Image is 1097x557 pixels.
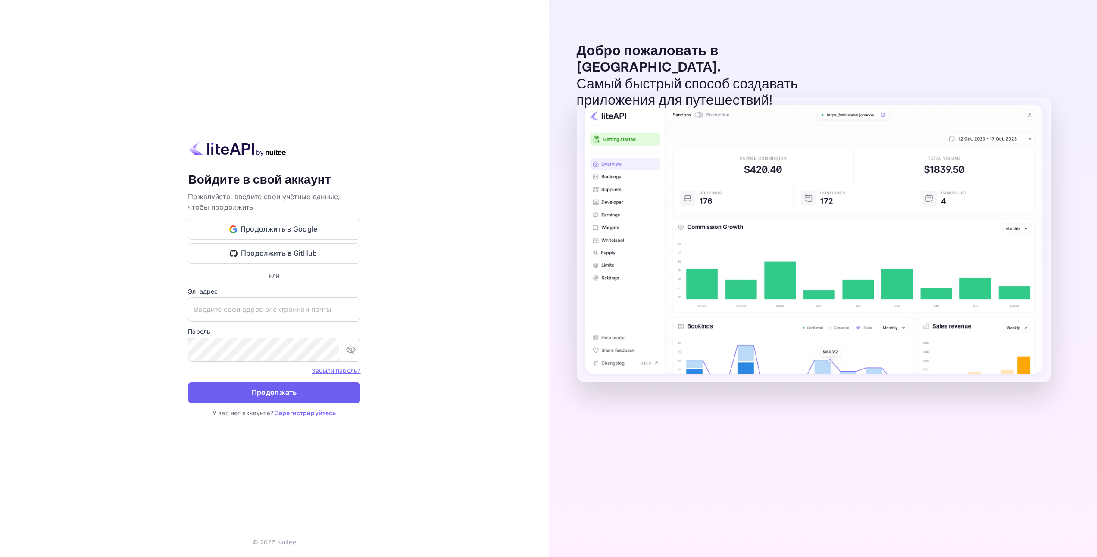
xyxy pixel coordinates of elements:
[342,341,359,358] button: переключить видимость пароля
[312,366,360,375] a: Забыли пароль?
[312,367,360,374] ya-tr-span: Забыли пароль?
[577,42,721,76] ya-tr-span: Добро пожаловать в [GEOGRAPHIC_DATA].
[213,409,273,416] ya-tr-span: У вас нет аккаунта?
[188,140,287,156] img: liteapi
[188,328,210,335] ya-tr-span: Пароль
[241,223,318,235] ya-tr-span: Продолжить в Google
[188,243,360,264] button: Продолжить в GitHub
[275,409,336,416] a: Зарегистрируйтесь
[188,288,218,295] ya-tr-span: Эл. адрес
[188,172,331,188] ya-tr-span: Войдите в свой аккаунт
[188,297,360,322] input: Введите свой адрес электронной почты
[188,192,340,211] ya-tr-span: Пожалуйста, введите свои учётные данные, чтобы продолжить
[188,219,360,240] button: Продолжить в Google
[188,382,360,403] button: Продолжать
[241,247,317,259] ya-tr-span: Продолжить в GitHub
[252,387,297,398] ya-tr-span: Продолжать
[577,97,1051,382] img: Предварительный просмотр панели управления liteAPI
[577,75,798,110] ya-tr-span: Самый быстрый способ создавать приложения для путешествий!
[269,272,279,279] ya-tr-span: или
[253,538,296,546] ya-tr-span: © 2025 Nuitee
